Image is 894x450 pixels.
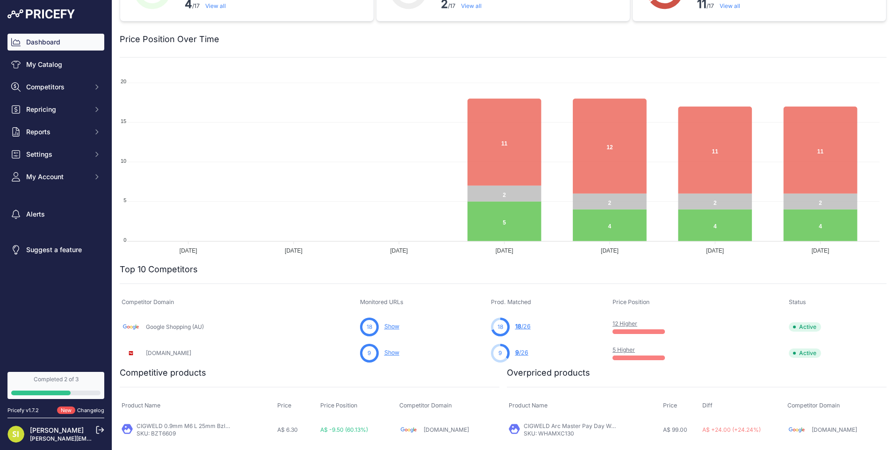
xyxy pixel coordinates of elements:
[789,298,806,305] span: Status
[367,323,372,331] span: 18
[613,320,637,327] a: 12 Higher
[360,298,404,305] span: Monitored URLs
[812,426,857,433] a: [DOMAIN_NAME]
[277,402,291,409] span: Price
[787,402,840,409] span: Competitor Domain
[7,101,104,118] button: Repricing
[120,263,198,276] h2: Top 10 Competitors
[26,105,87,114] span: Repricing
[26,150,87,159] span: Settings
[120,33,219,46] h2: Price Position Over Time
[663,426,687,433] span: A$ 99.00
[515,349,519,356] span: 9
[461,2,482,9] a: View all
[524,430,617,437] p: SKU: WHAMXC130
[424,426,469,433] a: [DOMAIN_NAME]
[789,348,821,358] span: Active
[720,2,740,9] a: View all
[137,422,334,429] a: CIGWELD 0.9mm M6 L 25mm Bzl Contact Tip Binzel Compatible - 10 Pack
[180,247,197,254] tspan: [DATE]
[7,34,104,51] a: Dashboard
[515,323,521,330] span: 18
[7,9,75,19] img: Pricefy Logo
[789,322,821,332] span: Active
[399,402,452,409] span: Competitor Domain
[515,323,531,330] a: 18/26
[7,372,104,399] a: Completed 2 of 3
[120,366,206,379] h2: Competitive products
[121,118,126,124] tspan: 15
[7,34,104,361] nav: Sidebar
[497,323,503,331] span: 18
[368,349,371,357] span: 9
[384,349,399,356] a: Show
[390,247,408,254] tspan: [DATE]
[30,435,220,442] a: [PERSON_NAME][EMAIL_ADDRESS][PERSON_NAME][DOMAIN_NAME]
[122,298,174,305] span: Competitor Domain
[123,237,126,243] tspan: 0
[507,366,590,379] h2: Overpriced products
[320,402,357,409] span: Price Position
[146,323,204,330] a: Google Shopping (AU)
[498,349,502,357] span: 9
[812,247,829,254] tspan: [DATE]
[146,349,191,356] a: [DOMAIN_NAME]
[7,206,104,223] a: Alerts
[491,298,531,305] span: Prod. Matched
[285,247,303,254] tspan: [DATE]
[613,298,649,305] span: Price Position
[702,426,761,433] span: A$ +24.00 (+24.24%)
[11,376,101,383] div: Completed 2 of 3
[7,241,104,258] a: Suggest a feature
[7,79,104,95] button: Competitors
[496,247,513,254] tspan: [DATE]
[7,56,104,73] a: My Catalog
[7,123,104,140] button: Reports
[7,168,104,185] button: My Account
[26,127,87,137] span: Reports
[7,146,104,163] button: Settings
[277,426,298,433] span: A$ 6.30
[7,406,39,414] div: Pricefy v1.7.2
[613,346,635,353] a: 5 Higher
[384,323,399,330] a: Show
[515,349,528,356] a: 9/26
[123,197,126,203] tspan: 5
[122,402,160,409] span: Product Name
[601,247,619,254] tspan: [DATE]
[121,79,126,84] tspan: 20
[509,402,548,409] span: Product Name
[30,426,84,434] a: [PERSON_NAME]
[205,2,226,9] a: View all
[524,422,648,429] a: CIGWELD Arc Master Pay Day Welding Helmet
[26,82,87,92] span: Competitors
[121,158,126,164] tspan: 10
[137,430,230,437] p: SKU: BZT6609
[702,402,713,409] span: Diff
[77,407,104,414] a: Changelog
[706,247,724,254] tspan: [DATE]
[26,172,87,181] span: My Account
[57,406,75,414] span: New
[320,426,368,433] span: A$ -9.50 (60.13%)
[663,402,677,409] span: Price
